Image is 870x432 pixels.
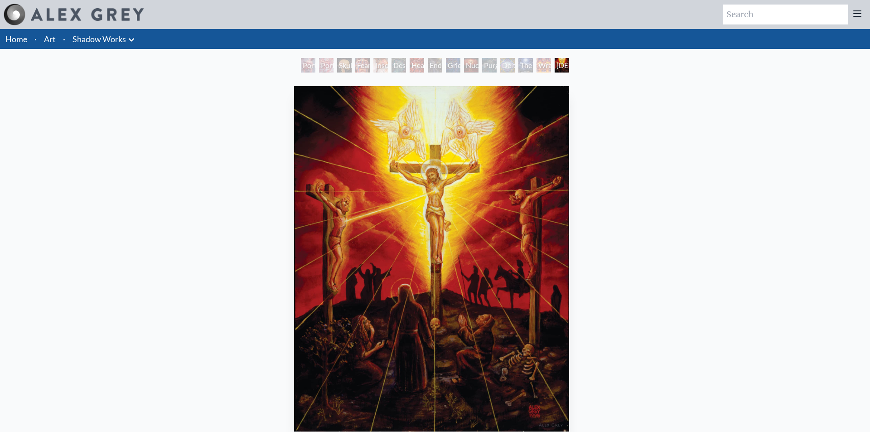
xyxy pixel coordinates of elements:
div: Grieving [446,58,460,73]
div: Wrathful Deity [536,58,551,73]
a: Shadow Works [72,33,126,45]
img: Christ-&-the-Two-Thieves-1995-Alex-Grey-watermarked.jpg [294,86,569,432]
div: Insomnia [373,58,388,73]
li: · [59,29,69,49]
div: Skull Fetus [337,58,352,73]
div: Endarkenment [428,58,442,73]
div: Portrait of an Artist 1 [319,58,333,73]
a: Home [5,34,27,44]
div: Headache [410,58,424,73]
input: Search [723,5,848,24]
div: Nuclear Crucifixion [464,58,478,73]
div: [DEMOGRAPHIC_DATA] & the Two Thieves [555,58,569,73]
div: Purging [482,58,497,73]
div: Fear [355,58,370,73]
li: · [31,29,40,49]
div: Portrait of an Artist 2 [301,58,315,73]
div: Deities & Demons Drinking from the Milky Pool [500,58,515,73]
a: Art [44,33,56,45]
div: The Soul Finds It's Way [518,58,533,73]
div: Despair [391,58,406,73]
